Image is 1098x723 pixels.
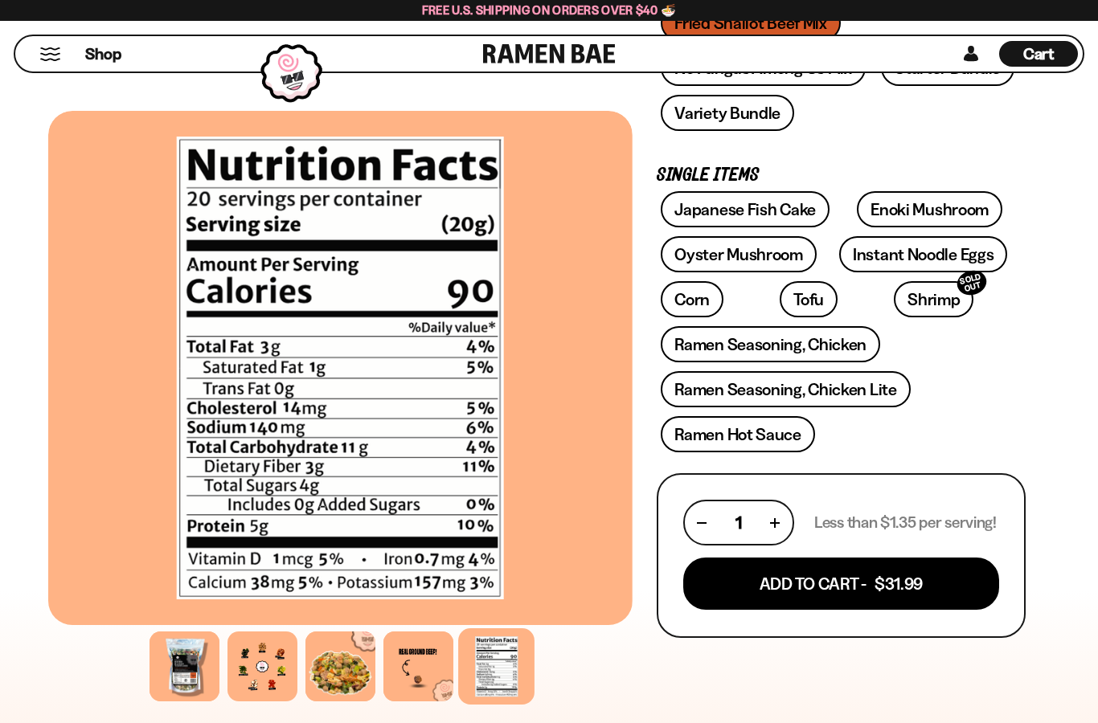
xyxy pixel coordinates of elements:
a: Japanese Fish Cake [661,191,830,227]
span: 1 [735,513,742,533]
div: Cart [999,36,1078,71]
a: Oyster Mushroom [661,236,817,272]
a: Tofu [780,281,838,317]
span: Free U.S. Shipping on Orders over $40 🍜 [422,2,677,18]
span: Shop [85,43,121,65]
a: Ramen Seasoning, Chicken [661,326,880,362]
a: Instant Noodle Eggs [839,236,1007,272]
a: Corn [661,281,723,317]
span: Cart [1023,44,1055,63]
a: Shop [85,41,121,67]
div: SOLD OUT [955,268,990,299]
button: Mobile Menu Trigger [39,47,61,61]
a: Variety Bundle [661,95,794,131]
p: Less than $1.35 per serving! [814,513,997,533]
button: Add To Cart - $31.99 [683,558,999,610]
p: Single Items [657,168,1026,183]
a: Ramen Seasoning, Chicken Lite [661,371,910,407]
a: Enoki Mushroom [857,191,1002,227]
a: Ramen Hot Sauce [661,416,815,452]
a: ShrimpSOLD OUT [894,281,973,317]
